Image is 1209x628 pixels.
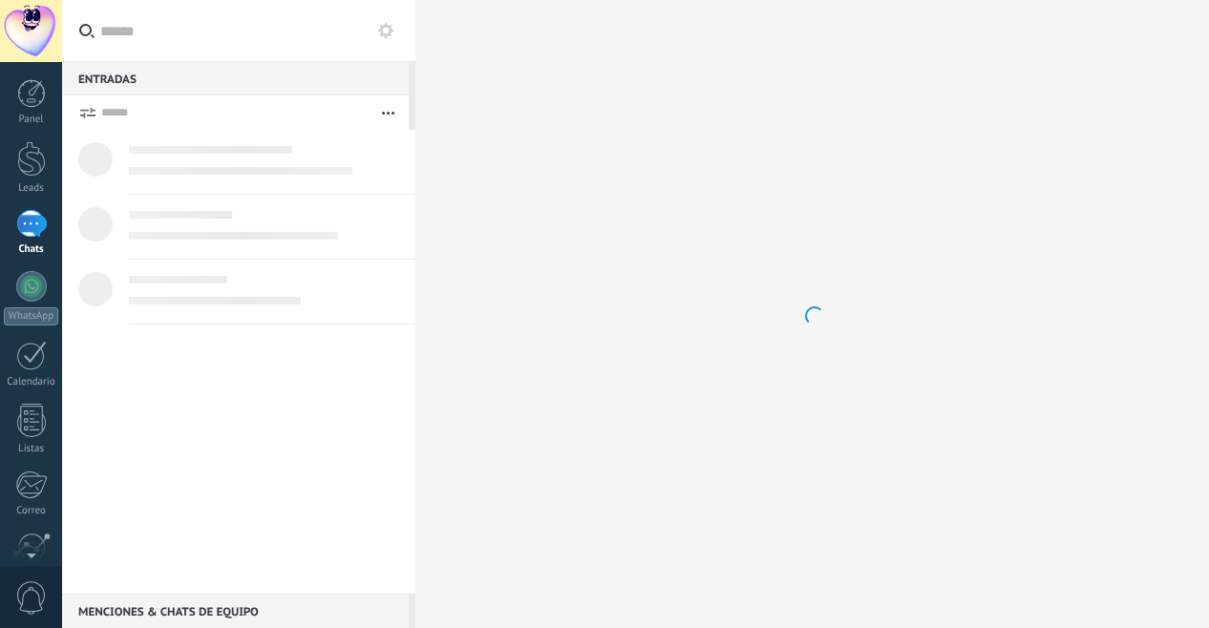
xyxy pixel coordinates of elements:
div: Listas [4,443,59,455]
div: Panel [4,114,59,126]
div: Menciones & Chats de equipo [62,594,409,628]
div: Calendario [4,376,59,388]
div: Chats [4,243,59,256]
div: Leads [4,182,59,195]
div: Correo [4,505,59,517]
div: Entradas [62,61,409,95]
div: WhatsApp [4,307,58,325]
